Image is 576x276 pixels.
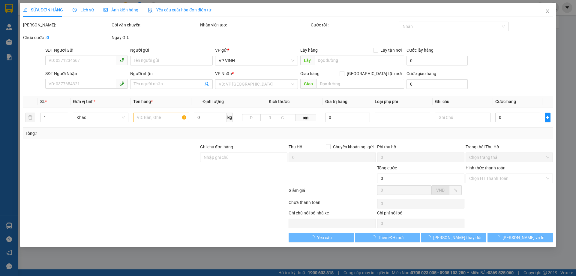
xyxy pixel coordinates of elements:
[103,8,108,12] span: picture
[421,233,486,242] button: [PERSON_NAME] thay đổi
[25,130,222,137] div: Tổng: 1
[219,56,294,65] span: VP VINH
[260,114,279,121] input: R
[289,210,376,219] div: Ghi chú nội bộ nhà xe
[279,114,295,121] input: C
[289,144,302,149] span: Thu Hộ
[242,114,261,121] input: D
[295,114,316,121] span: cm
[269,99,289,104] span: Kích thước
[371,235,378,239] span: loading
[133,99,153,104] span: Tên hàng
[202,99,224,104] span: Định lượng
[73,99,96,104] span: Đơn vị tính
[45,47,128,53] div: SĐT Người Gửi
[545,9,550,14] span: close
[112,34,199,41] div: Ngày GD:
[23,34,110,41] div: Chưa cước :
[73,8,77,12] span: clock-circle
[436,188,445,193] span: VND
[148,8,211,12] span: Yêu cầu xuất hóa đơn điện tử
[200,22,310,28] div: Nhân viên tạo:
[331,144,376,150] span: Chuyển khoản ng. gửi
[300,48,318,53] span: Lấy hàng
[23,8,63,12] span: SỬA ĐƠN HÀNG
[377,210,464,219] div: Chi phí nội bộ
[314,56,404,65] input: Dọc đường
[46,35,49,40] b: 0
[454,188,457,193] span: %
[378,47,404,53] span: Lấy tận nơi
[23,8,27,12] span: edit
[288,187,376,198] div: Giảm giá
[406,79,468,89] input: Cước giao hàng
[372,96,433,108] th: Loại phụ phí
[77,113,125,122] span: Khác
[288,199,376,210] div: Chưa thanh toán
[406,56,468,65] input: Cước lấy hàng
[377,165,397,170] span: Tổng cước
[200,144,233,149] label: Ghi chú đơn hàng
[469,153,549,162] span: Chọn trạng thái
[502,234,544,241] span: [PERSON_NAME] và In
[378,234,403,241] span: Thêm ĐH mới
[496,99,516,104] span: Cước hàng
[466,144,553,150] div: Trạng thái Thu Hộ
[148,8,153,13] img: icon
[316,79,404,89] input: Dọc đường
[300,56,314,65] span: Lấy
[406,48,433,53] label: Cước lấy hàng
[25,113,35,122] button: delete
[200,153,287,162] input: Ghi chú đơn hàng
[40,99,45,104] span: SL
[133,113,189,122] input: VD: Bàn, Ghế
[119,81,124,86] span: phone
[130,70,213,77] div: Người nhận
[112,22,199,28] div: Gói vận chuyển:
[205,82,209,86] span: user-add
[466,165,505,170] label: Hình thức thanh toán
[103,8,138,12] span: Ảnh kiện hàng
[433,234,481,241] span: [PERSON_NAME] thay đổi
[311,22,398,28] div: Cước rồi :
[545,115,550,120] span: plus
[119,58,124,62] span: phone
[406,71,436,76] label: Cước giao hàng
[73,8,94,12] span: Lịch sử
[355,233,420,242] button: Thêm ĐH mới
[310,235,317,239] span: loading
[539,3,556,20] button: Close
[300,79,316,89] span: Giao
[433,96,493,108] th: Ghi chú
[45,70,128,77] div: SĐT Người Nhận
[344,70,404,77] span: [GEOGRAPHIC_DATA] tận nơi
[496,235,502,239] span: loading
[227,113,233,122] span: kg
[488,233,553,242] button: [PERSON_NAME] và In
[300,71,319,76] span: Giao hàng
[130,47,213,53] div: Người gửi
[317,234,332,241] span: Yêu cầu
[289,233,354,242] button: Yêu cầu
[23,22,110,28] div: [PERSON_NAME]:
[215,47,298,53] div: VP gửi
[545,113,550,122] button: plus
[435,113,490,122] input: Ghi Chú
[325,99,348,104] span: Giá trị hàng
[427,235,433,239] span: loading
[215,71,232,76] span: VP Nhận
[377,144,464,153] div: Phí thu hộ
